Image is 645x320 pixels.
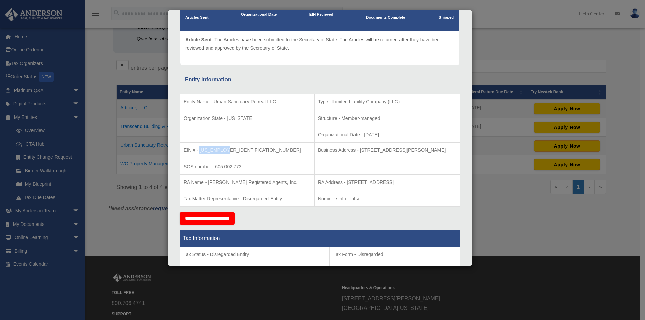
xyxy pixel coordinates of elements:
p: EIN # - [US_EMPLOYER_IDENTIFICATION_NUMBER] [184,146,311,154]
p: Tax Status - Disregarded Entity [184,250,326,259]
p: Organization State - [US_STATE] [184,114,311,123]
span: Article Sent - [185,37,214,42]
p: Type - Limited Liability Company (LLC) [318,98,456,106]
p: Nominee Info - false [318,195,456,203]
td: Tax Period Type - [180,247,330,297]
p: Tax Matter Representative - Disregarded Entity [184,195,311,203]
p: Documents Complete [366,14,405,21]
p: Articles Sent [185,14,208,21]
p: RA Name - [PERSON_NAME] Registered Agents, Inc. [184,178,311,187]
p: RA Address - [STREET_ADDRESS] [318,178,456,187]
p: EIN Recieved [309,11,334,18]
p: The Articles have been submitted to the Secretary of State. The Articles will be returned after t... [185,36,455,52]
p: Tax Form - Disregarded [333,250,456,259]
div: Entity Information [185,75,455,84]
th: Tax Information [180,230,460,247]
p: SOS number - 605 002 773 [184,163,311,171]
p: Structure - Member-managed [318,114,456,123]
p: Organizational Date - [DATE] [318,131,456,139]
p: Organizational Date [241,11,277,18]
p: Business Address - [STREET_ADDRESS][PERSON_NAME] [318,146,456,154]
p: Entity Name - Urban Sanctuary Retreat LLC [184,98,311,106]
p: Shipped [438,14,455,21]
